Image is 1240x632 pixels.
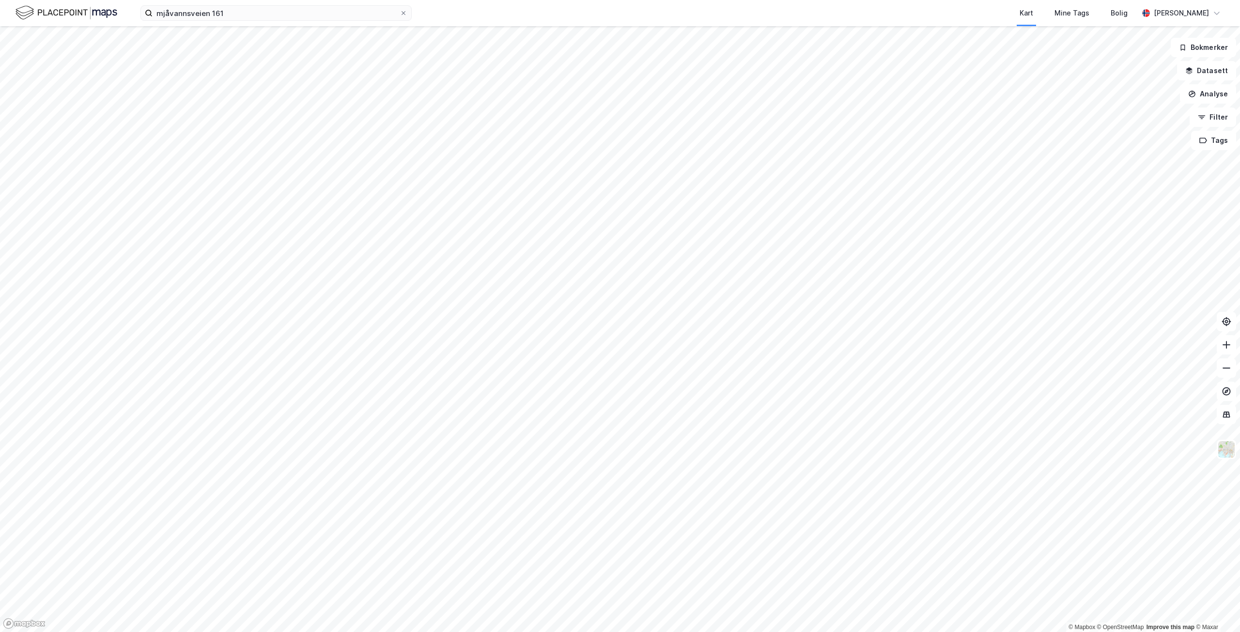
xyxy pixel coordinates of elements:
button: Bokmerker [1171,38,1236,57]
iframe: Chat Widget [1192,586,1240,632]
button: Analyse [1180,84,1236,104]
button: Filter [1190,108,1236,127]
img: logo.f888ab2527a4732fd821a326f86c7f29.svg [15,4,117,21]
div: Kart [1020,7,1033,19]
input: Søk på adresse, matrikkel, gårdeiere, leietakere eller personer [153,6,400,20]
button: Tags [1191,131,1236,150]
div: Mine Tags [1054,7,1089,19]
a: Improve this map [1147,624,1194,631]
a: Mapbox homepage [3,618,46,629]
div: Bolig [1111,7,1128,19]
div: [PERSON_NAME] [1154,7,1209,19]
img: Z [1217,440,1236,459]
a: OpenStreetMap [1097,624,1144,631]
div: Kontrollprogram for chat [1192,586,1240,632]
button: Datasett [1177,61,1236,80]
a: Mapbox [1069,624,1095,631]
